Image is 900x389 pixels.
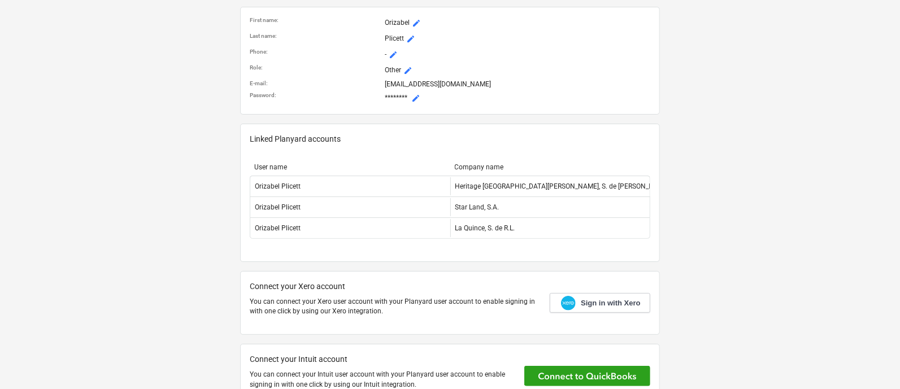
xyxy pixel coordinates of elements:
[250,281,541,292] p: Connect your Xero account
[385,80,650,89] p: [EMAIL_ADDRESS][DOMAIN_NAME]
[844,335,900,389] div: Widget de chat
[455,203,499,211] div: Star Land, S.A.
[250,219,450,237] div: Orizabel Plicett
[581,298,640,308] span: Sign in with Xero
[385,16,650,30] p: Orizabel
[250,48,380,55] p: Phone :
[403,66,412,75] span: mode_edit
[550,293,650,313] a: Sign in with Xero
[250,133,650,145] p: Linked Planyard accounts
[250,370,515,389] p: You can connect your Intuit user account with your Planyard user account to enable signing in wit...
[455,224,515,232] div: La Quince, S. de R.L.
[561,296,576,311] img: Xero logo
[250,177,450,195] div: Orizabel Plicett
[385,48,650,62] p: -
[455,182,670,190] div: Heritage [GEOGRAPHIC_DATA][PERSON_NAME], S. de [PERSON_NAME]
[389,50,398,59] span: mode_edit
[250,198,450,216] div: Orizabel Plicett
[250,16,380,24] p: First name :
[844,335,900,389] iframe: Chat Widget
[455,163,646,171] div: Company name
[250,91,380,99] p: Password :
[250,32,380,40] p: Last name :
[411,94,420,103] span: mode_edit
[254,163,445,171] div: User name
[406,34,415,43] span: mode_edit
[250,80,380,87] p: E-mail :
[412,19,421,28] span: mode_edit
[385,32,650,46] p: Plicett
[385,64,650,77] p: Other
[250,297,541,316] p: You can connect your Xero user account with your Planyard user account to enable signing in with ...
[250,353,515,365] p: Connect your Intuit account
[250,64,380,71] p: Role :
